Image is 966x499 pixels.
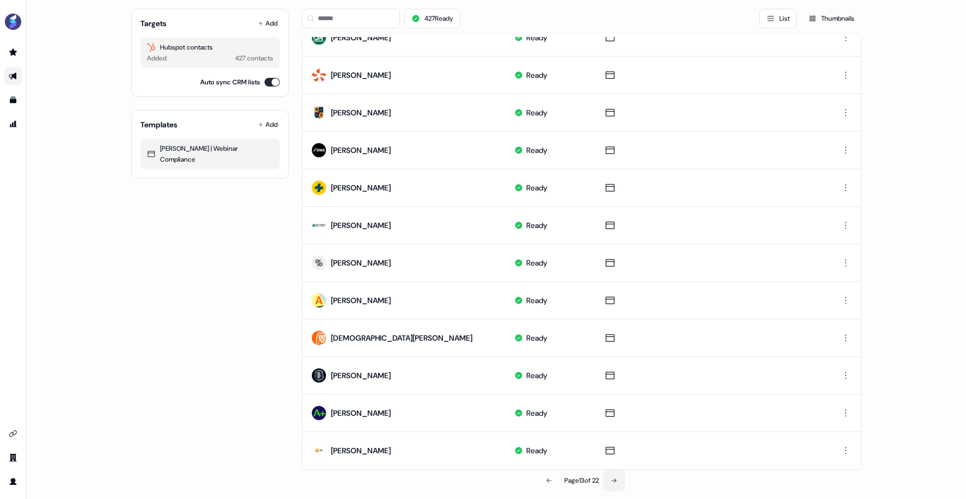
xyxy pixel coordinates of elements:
div: [PERSON_NAME] [331,182,391,193]
a: Go to attribution [4,115,22,133]
a: Go to templates [4,91,22,109]
div: [PERSON_NAME] [331,70,391,81]
button: 427Ready [404,9,460,28]
div: [PERSON_NAME] [331,295,391,306]
div: Ready [526,220,547,231]
div: [PERSON_NAME] | Webinar Compliance [147,143,273,165]
button: Add [256,117,280,132]
div: Ready [526,107,547,118]
div: Ready [526,370,547,381]
div: Ready [526,32,547,43]
a: Go to profile [4,473,22,490]
a: Go to integrations [4,425,22,442]
div: Ready [526,145,547,156]
button: Add [256,16,280,31]
div: [PERSON_NAME] [331,220,391,231]
div: [DEMOGRAPHIC_DATA][PERSON_NAME] [331,332,472,343]
div: [PERSON_NAME] [331,445,391,456]
div: Ready [526,182,547,193]
a: Go to team [4,449,22,466]
button: Thumbnails [801,9,862,28]
button: List [759,9,797,28]
a: Go to prospects [4,44,22,61]
div: [PERSON_NAME] [331,408,391,418]
div: Page 13 of 22 [564,475,599,486]
div: Ready [526,70,547,81]
div: 427 contacts [235,53,273,64]
div: [PERSON_NAME] [331,107,391,118]
a: Go to outbound experience [4,67,22,85]
div: [PERSON_NAME] [331,32,391,43]
div: Templates [140,119,177,130]
div: [PERSON_NAME] [331,370,391,381]
div: Targets [140,18,167,29]
div: [PERSON_NAME] [331,145,391,156]
div: Added [147,53,167,64]
div: [PERSON_NAME] [331,257,391,268]
div: Ready [526,257,547,268]
div: Ready [526,445,547,456]
div: Ready [526,408,547,418]
label: Auto sync CRM lists [200,77,260,88]
div: Hubspot contacts [147,42,273,53]
div: Ready [526,295,547,306]
div: Ready [526,332,547,343]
